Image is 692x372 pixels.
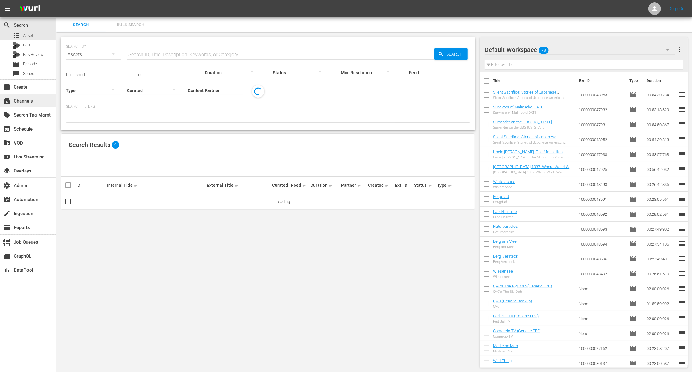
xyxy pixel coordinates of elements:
[644,341,678,356] td: 00:23:58.207
[644,356,678,371] td: 00:23:00.587
[678,195,686,203] span: reorder
[678,240,686,247] span: reorder
[644,266,678,281] td: 00:26:51.510
[444,48,468,60] span: Search
[493,105,544,109] a: Survivors of Malmedy: [DATE]
[493,96,574,100] div: Silent Sacrifice: Stories of Japanese American Incarceration - Part 2
[629,91,637,99] span: Episode
[629,345,637,352] span: Episode
[644,177,678,192] td: 00:26:42.835
[493,269,513,273] a: Wiesensee
[107,181,205,189] div: Internal Title
[576,132,627,147] td: 1000000048952
[670,6,686,11] a: Sign Out
[678,135,686,143] span: reorder
[69,141,110,149] span: Search Results
[629,210,637,218] span: Episode
[12,61,20,68] span: Episode
[629,255,637,263] span: Episode
[576,87,627,102] td: 1000000048953
[493,275,513,279] div: Wiesensee
[395,183,412,188] div: Ext. ID
[15,2,45,16] img: ans4CAIJ8jUAAAAAAAAAAAAAAAAAAAAAAAAgQb4GAAAAAAAAAAAAAAAAAAAAAAAAJMjXAAAAAAAAAAAAAAAAAAAAAAAAgAT5G...
[644,296,678,311] td: 01:59:59.992
[493,239,518,244] a: Berg am Meer
[493,194,509,199] a: Bergpfad
[3,97,11,105] span: Channels
[3,83,11,91] span: Create
[112,141,119,149] span: 0
[678,329,686,337] span: reorder
[576,222,627,237] td: 1000000048593
[576,117,627,132] td: 1000000047931
[66,72,86,77] span: Published:
[644,237,678,251] td: 00:27:54.106
[629,166,637,173] span: Episode
[109,21,152,29] span: Bulk Search
[629,270,637,278] span: Episode
[629,136,637,143] span: Episode
[629,285,637,292] span: Episode
[644,281,678,296] td: 02:00:00.026
[3,238,11,246] span: Job Queues
[626,72,643,90] th: Type
[678,91,686,98] span: reorder
[493,230,518,234] div: Naturparadies
[3,139,11,147] span: VOD
[629,106,637,113] span: Episode
[678,300,686,307] span: reorder
[493,149,565,159] a: Uncle [PERSON_NAME]: The Manhattan Project and Beyond
[576,311,627,326] td: None
[576,147,627,162] td: 1000000047938
[629,181,637,188] span: Episode
[678,150,686,158] span: reorder
[493,215,517,219] div: Land-Charme
[678,106,686,113] span: reorder
[576,341,627,356] td: 1000000027152
[12,42,20,49] div: Bits
[644,102,678,117] td: 00:53:18.629
[493,290,552,294] div: QVC's The Big Dish
[12,70,20,77] span: Series
[328,182,334,188] span: sort
[302,182,308,188] span: sort
[576,326,627,341] td: None
[23,61,37,67] span: Episode
[576,281,627,296] td: None
[310,181,339,189] div: Duration
[493,328,541,333] a: Comercio TV (Generic EPG)
[576,296,627,311] td: None
[576,177,627,192] td: 1000000048493
[676,42,683,57] button: more_vert
[644,132,678,147] td: 00:54:30.313
[576,192,627,207] td: 1000000048591
[66,46,121,63] div: Assets
[3,182,11,189] span: Admin
[137,72,141,77] span: to
[493,209,517,214] a: Land-Charme
[493,299,532,303] a: QVC (Generic Backup)
[3,167,11,175] span: Overlays
[678,315,686,322] span: reorder
[493,111,544,115] div: Survivors of Malmedy: [DATE]
[493,170,574,174] div: [GEOGRAPHIC_DATA] 1937: Where World War II Began
[493,358,512,363] a: Wild Thing
[12,51,20,58] div: Bits Review
[629,225,637,233] span: Episode
[272,183,290,188] div: Curated
[134,182,139,188] span: sort
[60,21,102,29] span: Search
[576,237,627,251] td: 1000000048594
[493,120,552,124] a: Surrender on the USS [US_STATE]
[493,164,573,174] a: [GEOGRAPHIC_DATA] 1937: Where World War II Began
[414,181,435,189] div: Status
[493,155,574,159] div: Uncle [PERSON_NAME]: The Manhattan Project and Beyond
[493,349,518,353] div: Medicine Man
[493,364,512,368] div: Wild Thing
[448,182,453,188] span: sort
[493,284,552,288] a: QVC's The Big Dish (Generic EPG)
[629,330,637,337] span: Episode
[678,165,686,173] span: reorder
[66,104,470,109] p: Search Filters:
[493,126,552,130] div: Surrender on the USS [US_STATE]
